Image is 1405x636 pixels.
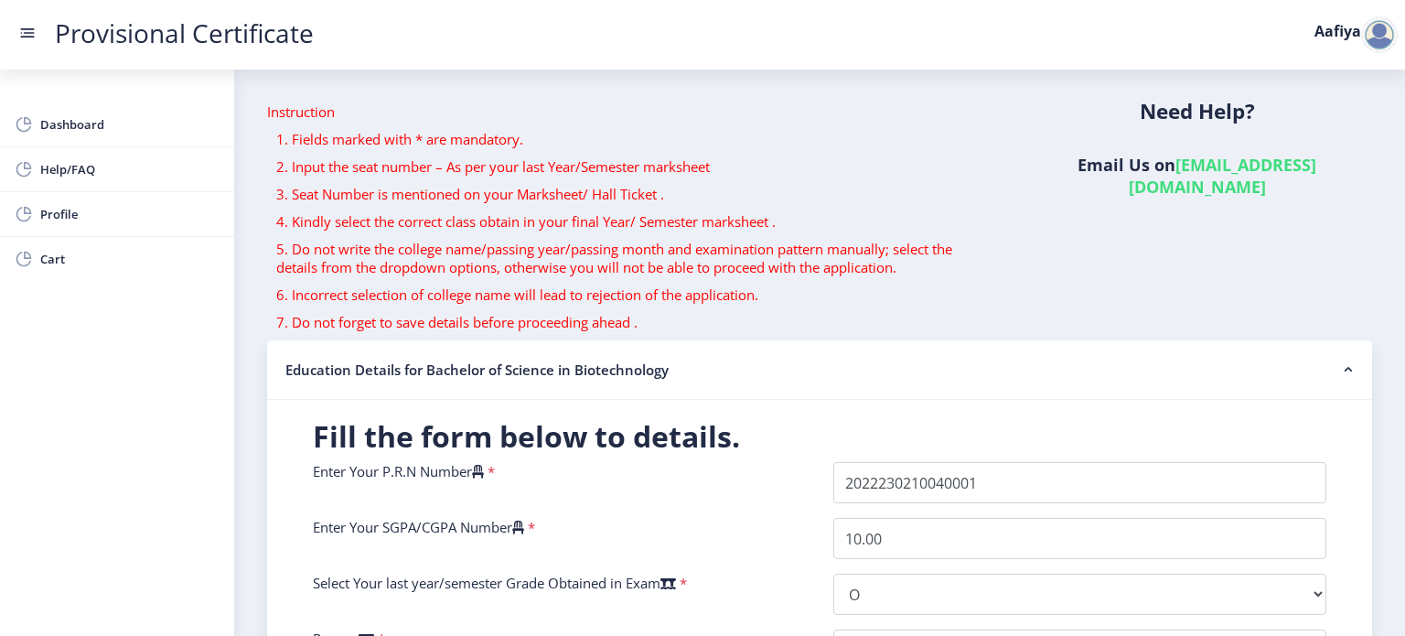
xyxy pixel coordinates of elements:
[276,130,985,148] p: 1. Fields marked with * are mandatory.
[276,157,985,176] p: 2. Input the seat number – As per your last Year/Semester marksheet
[276,286,985,304] p: 6. Incorrect selection of college name will lead to rejection of the application.
[276,240,985,276] p: 5. Do not write the college name/passing year/passing month and examination pattern manually; sel...
[313,574,676,592] label: Select Your last year/semester Grade Obtained in Exam
[313,518,524,536] label: Enter Your SGPA/CGPA Number
[1314,24,1361,38] label: Aafiya
[276,185,985,203] p: 3. Seat Number is mentioned on your Marksheet/ Hall Ticket .
[40,113,220,135] span: Dashboard
[40,203,220,225] span: Profile
[276,313,985,331] p: 7. Do not forget to save details before proceeding ahead .
[276,212,985,231] p: 4. Kindly select the correct class obtain in your final Year/ Semester marksheet .
[40,248,220,270] span: Cart
[267,102,335,121] span: Instruction
[267,340,1372,400] nb-accordion-item-header: Education Details for Bachelor of Science in Biotechnology
[1129,154,1317,198] a: [EMAIL_ADDRESS][DOMAIN_NAME]
[313,462,484,480] label: Enter Your P.R.N Number
[833,462,1326,503] input: P.R.N Number
[40,158,220,180] span: Help/FAQ
[313,418,1326,455] h2: Fill the form below to details.
[1022,154,1372,198] h6: Email Us on
[833,518,1326,559] input: Grade Point
[1140,97,1255,125] b: Need Help?
[37,24,332,43] a: Provisional Certificate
